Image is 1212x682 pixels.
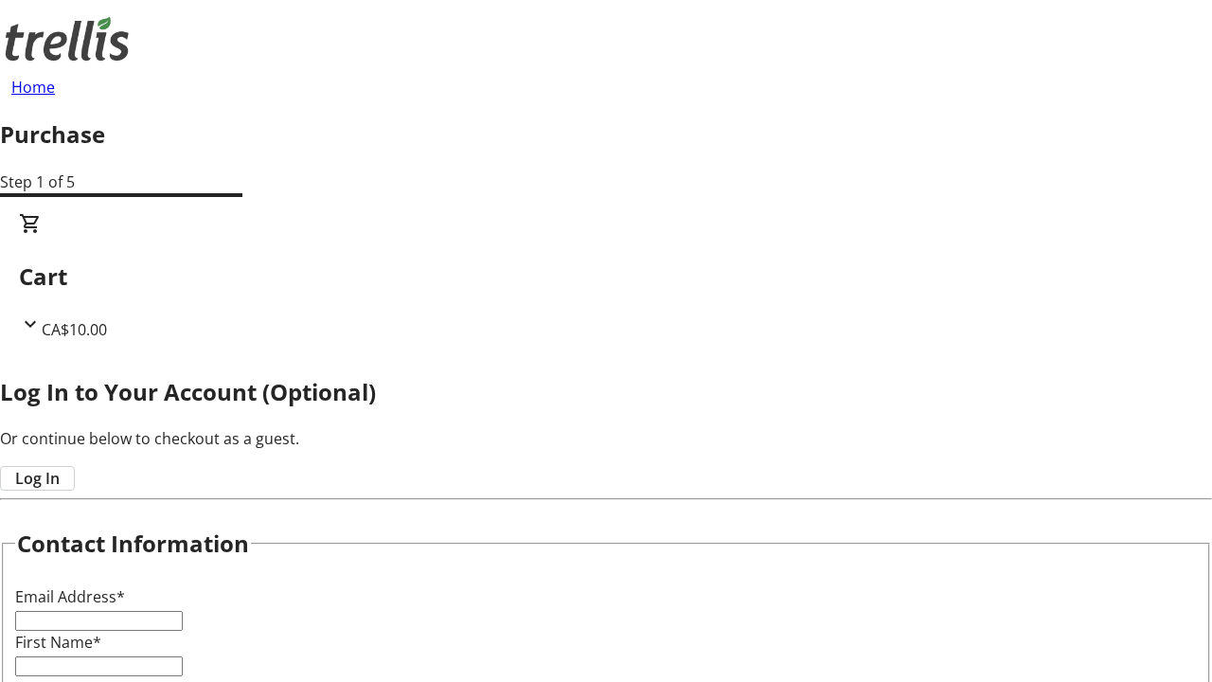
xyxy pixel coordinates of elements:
[15,467,60,490] span: Log In
[19,260,1193,294] h2: Cart
[17,527,249,561] h2: Contact Information
[42,319,107,340] span: CA$10.00
[15,632,101,653] label: First Name*
[19,212,1193,341] div: CartCA$10.00
[15,586,125,607] label: Email Address*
